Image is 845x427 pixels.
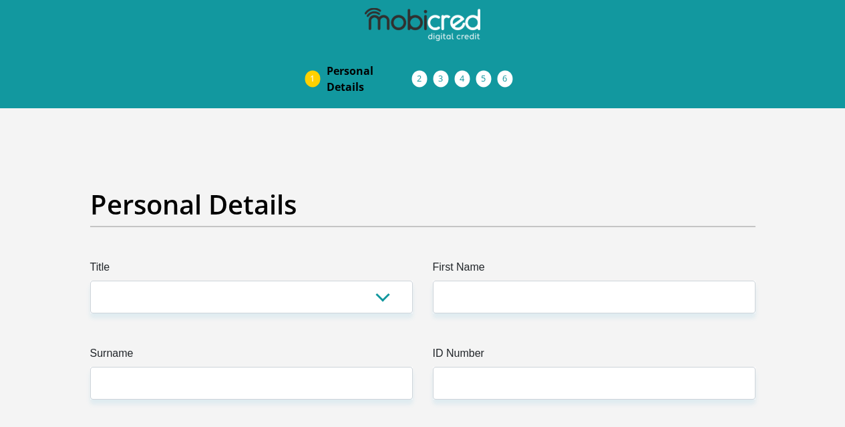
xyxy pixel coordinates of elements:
span: Personal Details [327,63,412,95]
input: ID Number [433,367,755,400]
input: Surname [90,367,413,400]
a: PersonalDetails [316,57,423,100]
h2: Personal Details [90,188,755,221]
label: First Name [433,259,755,281]
label: Title [90,259,413,281]
input: First Name [433,281,755,313]
img: mobicred logo [365,8,480,41]
label: Surname [90,345,413,367]
label: ID Number [433,345,755,367]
